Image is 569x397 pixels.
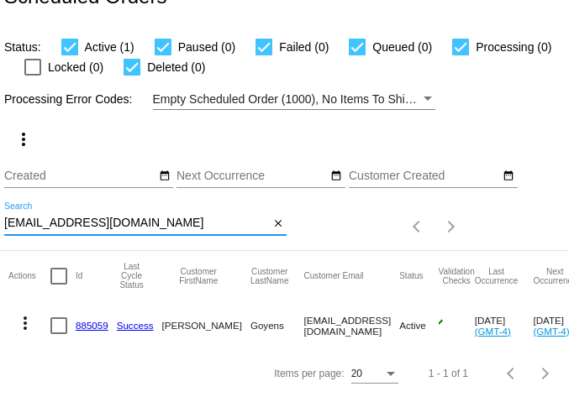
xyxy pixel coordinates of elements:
button: Change sorting for LastOccurrenceUtc [475,267,519,285]
mat-header-cell: Validation Checks [439,251,475,301]
button: Change sorting for Status [399,271,423,281]
span: Processing Error Codes: [4,92,133,106]
div: 1 - 1 of 1 [429,368,468,379]
mat-select: Items per page: [351,368,398,380]
button: Change sorting for CustomerFirstName [162,267,235,285]
mat-cell: [EMAIL_ADDRESS][DOMAIN_NAME] [303,301,399,350]
button: Next page [435,210,468,243]
a: 885059 [76,320,108,331]
input: Next Occurrence [176,170,328,183]
mat-icon: date_range [503,170,514,183]
button: Previous page [495,357,529,390]
span: Active [399,320,426,331]
mat-icon: close [272,217,284,231]
span: Active (1) [85,37,134,57]
mat-icon: more_vert [15,313,35,333]
a: (GMT-4) [475,326,511,337]
span: Queued (0) [372,37,432,57]
mat-cell: Goyens [250,301,304,350]
mat-select: Filter by Processing Error Codes [153,89,435,110]
mat-cell: [PERSON_NAME] [162,301,250,350]
input: Created [4,170,155,183]
span: Locked (0) [48,57,103,77]
button: Change sorting for Id [76,271,82,281]
mat-icon: more_vert [13,129,34,149]
button: Change sorting for CustomerLastName [250,267,289,285]
mat-icon: date_range [159,170,171,183]
a: (GMT-4) [533,326,569,337]
div: Items per page: [274,368,344,379]
span: Deleted (0) [147,57,205,77]
mat-header-cell: Actions [8,251,50,301]
button: Change sorting for LastProcessingCycleId [117,262,147,290]
span: Processing (0) [476,37,551,57]
button: Next page [529,357,562,390]
button: Previous page [401,210,435,243]
button: Clear [269,215,287,232]
mat-icon: date_range [330,170,342,183]
input: Customer Created [349,170,500,183]
mat-cell: [DATE] [475,301,534,350]
input: Search [4,217,269,230]
button: Change sorting for CustomerEmail [303,271,363,281]
span: 20 [351,368,362,379]
span: Paused (0) [178,37,235,57]
span: Failed (0) [279,37,329,57]
span: Status: [4,40,41,54]
a: Success [117,320,154,331]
